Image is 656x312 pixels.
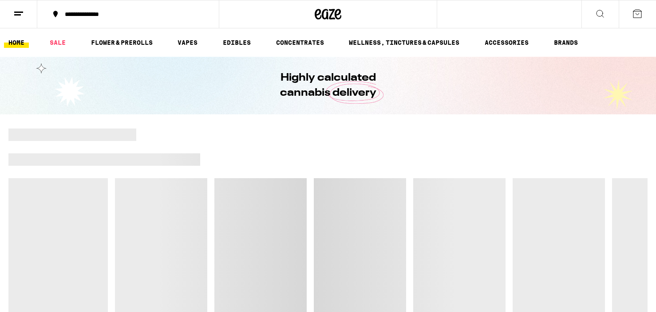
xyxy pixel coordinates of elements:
h1: Highly calculated cannabis delivery [255,70,401,101]
a: HOME [4,37,29,48]
a: CONCENTRATES [272,37,328,48]
button: BRANDS [549,37,582,48]
a: ACCESSORIES [480,37,533,48]
a: WELLNESS, TINCTURES & CAPSULES [344,37,464,48]
a: VAPES [173,37,202,48]
a: FLOWER & PREROLLS [87,37,157,48]
a: SALE [45,37,70,48]
a: EDIBLES [218,37,255,48]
